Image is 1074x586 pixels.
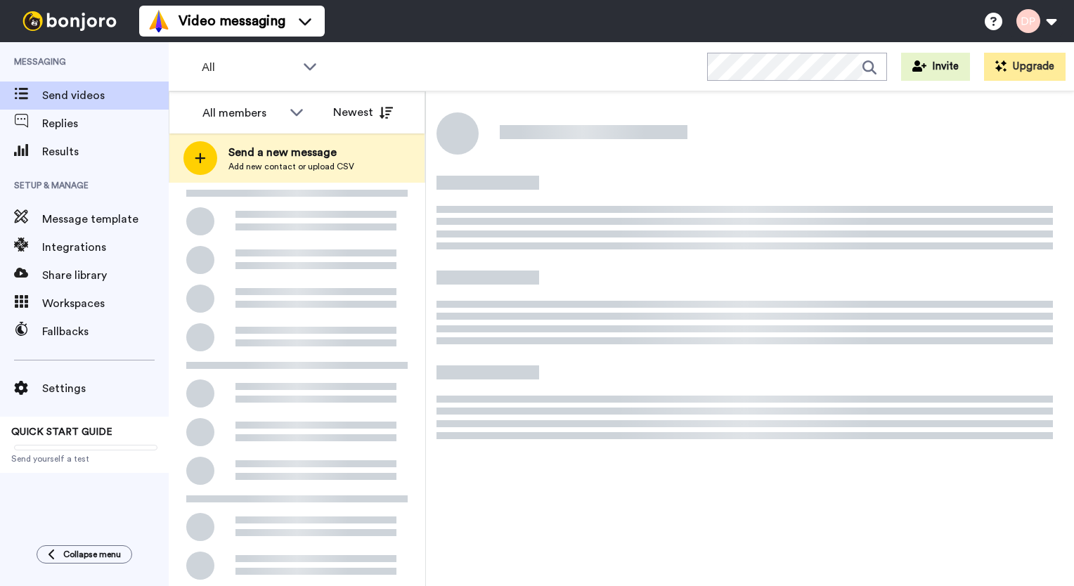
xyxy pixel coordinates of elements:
[901,53,970,81] button: Invite
[17,11,122,31] img: bj-logo-header-white.svg
[228,144,354,161] span: Send a new message
[42,239,169,256] span: Integrations
[228,161,354,172] span: Add new contact or upload CSV
[42,211,169,228] span: Message template
[42,267,169,284] span: Share library
[148,10,170,32] img: vm-color.svg
[984,53,1066,81] button: Upgrade
[179,11,285,31] span: Video messaging
[42,143,169,160] span: Results
[323,98,403,126] button: Newest
[42,87,169,104] span: Send videos
[42,323,169,340] span: Fallbacks
[42,115,169,132] span: Replies
[11,427,112,437] span: QUICK START GUIDE
[63,549,121,560] span: Collapse menu
[42,380,169,397] span: Settings
[42,295,169,312] span: Workspaces
[37,545,132,564] button: Collapse menu
[202,105,283,122] div: All members
[202,59,296,76] span: All
[11,453,157,464] span: Send yourself a test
